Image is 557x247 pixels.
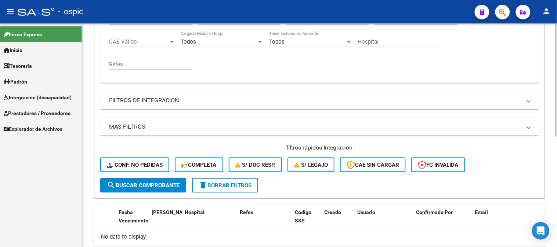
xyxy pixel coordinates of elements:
span: Firma Express [4,30,42,38]
span: Usuario [357,210,375,215]
span: Padrón [4,78,27,86]
span: CAE SIN CARGAR [347,162,399,168]
button: Completa [175,158,223,172]
span: Todos [181,38,196,45]
span: Integración (discapacidad) [4,93,72,102]
button: S/ Doc Resp. [229,158,282,172]
button: S/ legajo [287,158,334,172]
div: Open Intercom Messenger [532,222,550,240]
datatable-header-cell: Usuario [354,205,413,237]
span: Confirmado Por [416,210,453,215]
datatable-header-cell: Codigo SSS [292,205,321,237]
span: Explorador de Archivos [4,125,62,133]
span: [PERSON_NAME] [152,210,191,215]
span: Fecha Vencimiento [119,210,148,224]
div: No data to display [94,228,545,247]
datatable-header-cell: Fecha Confimado [149,205,182,237]
h4: - filtros rápidos Integración - [100,144,539,152]
span: Todos [269,38,285,45]
datatable-header-cell: Email [472,205,545,237]
mat-icon: person [542,7,551,16]
span: Creado [324,210,341,215]
span: Buscar Comprobante [107,182,180,189]
datatable-header-cell: Creado [321,205,354,237]
span: Borrar Filtros [199,182,252,189]
span: Completa [181,162,217,168]
span: Email [475,210,488,215]
span: S/ legajo [294,162,328,168]
datatable-header-cell: Confirmado Por [413,205,472,237]
mat-panel-title: MAS FILTROS [109,123,521,131]
span: Hospital [185,210,205,215]
datatable-header-cell: Fecha Vencimiento [116,205,149,237]
datatable-header-cell: Hospital [182,205,237,237]
mat-expansion-panel-header: FILTROS DE INTEGRACION [100,92,539,109]
span: - ospic [58,4,83,20]
span: Codigo SSS [295,210,311,224]
button: Borrar Filtros [192,178,258,193]
span: Conf. no pedidas [107,162,163,168]
button: Conf. no pedidas [100,158,169,172]
span: CAE Válido [109,38,169,45]
button: FC Inválida [411,158,465,172]
span: Refes [240,210,253,215]
mat-panel-title: FILTROS DE INTEGRACION [109,96,521,104]
mat-expansion-panel-header: MAS FILTROS [100,118,539,136]
span: S/ Doc Resp. [235,162,276,168]
mat-icon: menu [6,7,15,16]
datatable-header-cell: Refes [237,205,292,237]
button: CAE SIN CARGAR [340,158,406,172]
button: Buscar Comprobante [100,178,186,193]
span: Prestadores / Proveedores [4,109,70,117]
span: FC Inválida [418,162,459,168]
span: Inicio [4,46,22,54]
span: Tesorería [4,62,32,70]
mat-icon: delete [199,181,207,189]
mat-icon: search [107,181,116,189]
